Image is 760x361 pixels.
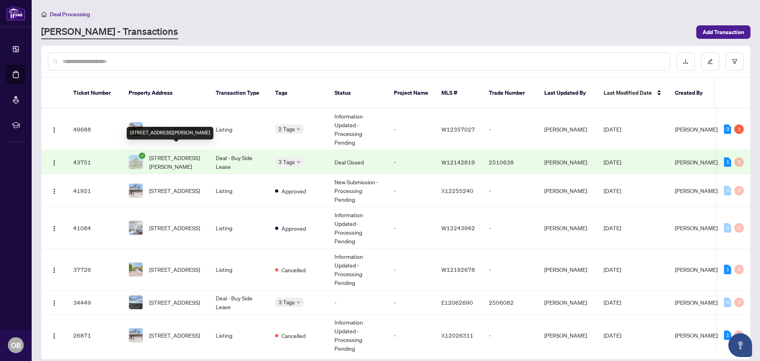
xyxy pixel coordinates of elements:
[388,78,435,109] th: Project Name
[732,59,737,64] span: filter
[538,174,597,207] td: [PERSON_NAME]
[48,222,61,234] button: Logo
[724,157,731,167] div: 1
[604,224,621,231] span: [DATE]
[41,25,178,39] a: [PERSON_NAME] - Transactions
[149,223,200,232] span: [STREET_ADDRESS]
[48,156,61,168] button: Logo
[483,249,538,290] td: -
[707,59,713,64] span: edit
[328,109,388,150] td: Information Updated - Processing Pending
[149,153,203,171] span: [STREET_ADDRESS][PERSON_NAME]
[281,265,306,274] span: Cancelled
[149,298,200,307] span: [STREET_ADDRESS]
[675,126,718,133] span: [PERSON_NAME]
[51,300,57,306] img: Logo
[67,290,122,315] td: 34449
[328,290,388,315] td: -
[675,224,718,231] span: [PERSON_NAME]
[296,127,300,131] span: down
[675,159,718,166] span: [PERSON_NAME]
[328,249,388,290] td: Information Updated - Processing Pending
[209,207,269,249] td: Listing
[129,155,142,169] img: thumbnail-img
[734,186,744,195] div: 0
[41,11,47,17] span: home
[604,266,621,273] span: [DATE]
[724,186,731,195] div: 0
[483,290,538,315] td: 2506082
[441,266,475,273] span: W12192678
[734,298,744,307] div: 0
[296,160,300,164] span: down
[51,333,57,339] img: Logo
[538,109,597,150] td: [PERSON_NAME]
[538,207,597,249] td: [PERSON_NAME]
[724,223,731,233] div: 0
[388,109,435,150] td: -
[328,78,388,109] th: Status
[728,333,752,357] button: Open asap
[734,330,744,340] div: 0
[281,224,306,233] span: Approved
[48,263,61,276] button: Logo
[538,78,597,109] th: Last Updated By
[483,150,538,174] td: 2510638
[388,174,435,207] td: -
[209,174,269,207] td: Listing
[388,290,435,315] td: -
[281,331,306,340] span: Cancelled
[604,187,621,194] span: [DATE]
[129,329,142,342] img: thumbnail-img
[278,124,295,134] span: 2 Tags
[129,221,142,235] img: thumbnail-img
[441,126,475,133] span: W12357027
[129,122,142,136] img: thumbnail-img
[675,332,718,339] span: [PERSON_NAME]
[51,127,57,133] img: Logo
[683,59,688,64] span: download
[129,296,142,309] img: thumbnail-img
[675,187,718,194] span: [PERSON_NAME]
[122,78,209,109] th: Property Address
[48,296,61,309] button: Logo
[209,290,269,315] td: Deal - Buy Side Lease
[388,207,435,249] td: -
[328,174,388,207] td: New Submission - Processing Pending
[538,150,597,174] td: [PERSON_NAME]
[676,52,695,71] button: download
[209,150,269,174] td: Deal - Buy Side Lease
[11,340,21,351] span: OB
[67,207,122,249] td: 41084
[441,159,475,166] span: W12142819
[296,300,300,304] span: down
[441,187,473,194] span: X12255240
[604,332,621,339] span: [DATE]
[724,265,731,274] div: 1
[328,150,388,174] td: Deal Closed
[127,127,213,139] div: [STREET_ADDRESS][PERSON_NAME]
[441,332,473,339] span: X12026311
[328,315,388,356] td: Information Updated - Processing Pending
[269,78,328,109] th: Tags
[67,249,122,290] td: 37726
[149,125,200,134] span: [STREET_ADDRESS]
[129,184,142,197] img: thumbnail-img
[483,78,538,109] th: Trade Number
[703,26,744,38] span: Add Transaction
[538,315,597,356] td: [PERSON_NAME]
[67,78,122,109] th: Ticket Number
[696,25,750,39] button: Add Transaction
[726,52,744,71] button: filter
[538,290,597,315] td: [PERSON_NAME]
[388,249,435,290] td: -
[483,207,538,249] td: -
[51,225,57,232] img: Logo
[209,109,269,150] td: Listing
[604,88,652,97] span: Last Modified Date
[388,315,435,356] td: -
[51,160,57,166] img: Logo
[701,52,719,71] button: edit
[149,265,200,274] span: [STREET_ADDRESS]
[149,331,200,340] span: [STREET_ADDRESS]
